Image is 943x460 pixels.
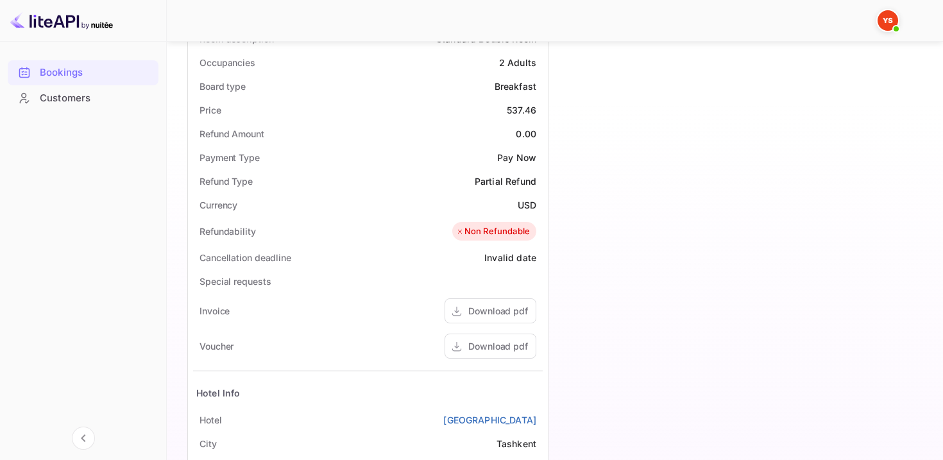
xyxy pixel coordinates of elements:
[443,413,536,427] a: [GEOGRAPHIC_DATA]
[40,91,152,106] div: Customers
[200,151,260,164] div: Payment Type
[497,151,536,164] div: Pay Now
[495,80,536,93] div: Breakfast
[200,304,230,318] div: Invoice
[200,251,291,264] div: Cancellation deadline
[10,10,113,31] img: LiteAPI logo
[8,60,158,84] a: Bookings
[72,427,95,450] button: Collapse navigation
[484,251,536,264] div: Invalid date
[200,198,237,212] div: Currency
[468,304,528,318] div: Download pdf
[200,175,253,188] div: Refund Type
[200,413,222,427] div: Hotel
[200,127,264,141] div: Refund Amount
[196,386,241,400] div: Hotel Info
[516,127,536,141] div: 0.00
[40,65,152,80] div: Bookings
[8,86,158,111] div: Customers
[8,60,158,85] div: Bookings
[499,56,536,69] div: 2 Adults
[8,86,158,110] a: Customers
[200,103,221,117] div: Price
[200,56,255,69] div: Occupancies
[200,437,217,450] div: City
[200,80,246,93] div: Board type
[455,225,530,238] div: Non Refundable
[518,198,536,212] div: USD
[507,103,536,117] div: 537.46
[878,10,898,31] img: Yandex Support
[497,437,536,450] div: Tashkent
[475,175,536,188] div: Partial Refund
[200,339,234,353] div: Voucher
[468,339,528,353] div: Download pdf
[200,275,271,288] div: Special requests
[200,225,256,238] div: Refundability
